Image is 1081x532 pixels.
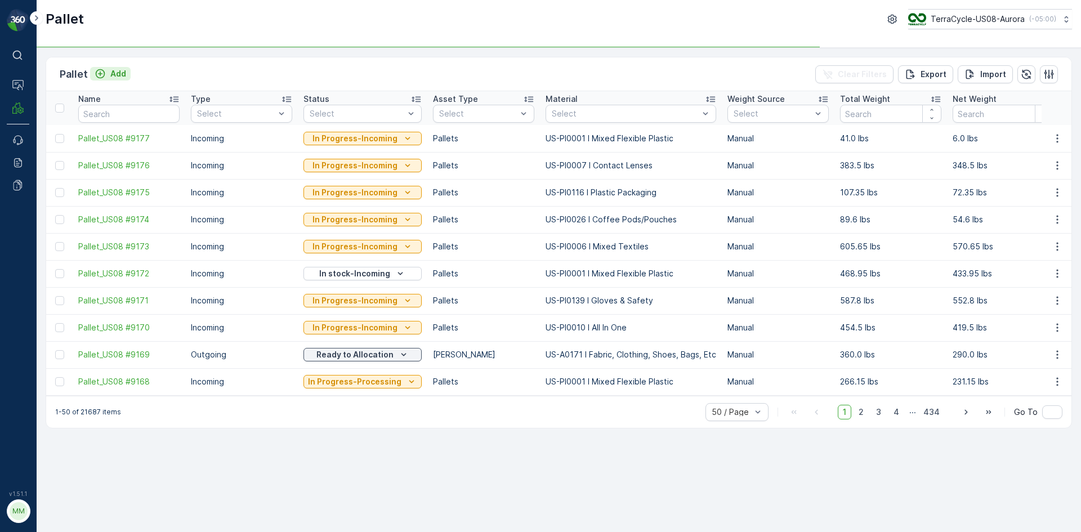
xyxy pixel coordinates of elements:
[840,295,941,306] p: 587.8 lbs
[312,133,397,144] p: In Progress-Incoming
[312,322,397,333] p: In Progress-Incoming
[433,214,534,225] p: Pallets
[838,69,887,80] p: Clear Filters
[546,322,716,333] p: US-PI0010 I All In One
[552,108,699,119] p: Select
[546,133,716,144] p: US-PI0001 I Mixed Flexible Plastic
[898,65,953,83] button: Export
[840,268,941,279] p: 468.95 lbs
[953,133,1054,144] p: 6.0 lbs
[191,349,292,360] p: Outgoing
[191,187,292,198] p: Incoming
[727,349,829,360] p: Manual
[55,134,64,143] div: Toggle Row Selected
[78,241,180,252] a: Pallet_US08 #9173
[840,93,890,105] p: Total Weight
[953,295,1054,306] p: 552.8 lbs
[908,13,926,25] img: image_ci7OI47.png
[10,502,28,520] div: MM
[546,160,716,171] p: US-PI0007 I Contact Lenses
[727,214,829,225] p: Manual
[191,214,292,225] p: Incoming
[312,160,397,171] p: In Progress-Incoming
[838,405,851,419] span: 1
[303,213,422,226] button: In Progress-Incoming
[908,9,1072,29] button: TerraCycle-US08-Aurora(-05:00)
[1014,406,1038,418] span: Go To
[953,241,1054,252] p: 570.65 lbs
[55,188,64,197] div: Toggle Row Selected
[1029,15,1056,24] p: ( -05:00 )
[78,295,180,306] span: Pallet_US08 #9171
[55,408,121,417] p: 1-50 of 21687 items
[840,160,941,171] p: 383.5 lbs
[303,267,422,280] button: In stock-Incoming
[727,241,829,252] p: Manual
[840,349,941,360] p: 360.0 lbs
[953,105,1054,123] input: Search
[78,349,180,360] a: Pallet_US08 #9169
[303,159,422,172] button: In Progress-Incoming
[953,268,1054,279] p: 433.95 lbs
[55,296,64,305] div: Toggle Row Selected
[90,67,131,81] button: Add
[55,242,64,251] div: Toggle Row Selected
[312,187,397,198] p: In Progress-Incoming
[78,268,180,279] a: Pallet_US08 #9172
[78,187,180,198] span: Pallet_US08 #9175
[727,295,829,306] p: Manual
[312,241,397,252] p: In Progress-Incoming
[110,68,126,79] p: Add
[303,375,422,388] button: In Progress-Processing
[78,322,180,333] span: Pallet_US08 #9170
[840,214,941,225] p: 89.6 lbs
[55,269,64,278] div: Toggle Row Selected
[7,499,29,523] button: MM
[734,108,811,119] p: Select
[958,65,1013,83] button: Import
[197,108,275,119] p: Select
[888,405,904,419] span: 4
[546,214,716,225] p: US-PI0026 I Coffee Pods/Pouches
[727,160,829,171] p: Manual
[191,376,292,387] p: Incoming
[312,214,397,225] p: In Progress-Incoming
[46,10,84,28] p: Pallet
[78,105,180,123] input: Search
[727,93,785,105] p: Weight Source
[953,160,1054,171] p: 348.5 lbs
[727,268,829,279] p: Manual
[546,295,716,306] p: US-PI0139 I Gloves & Safety
[439,108,517,119] p: Select
[78,133,180,144] span: Pallet_US08 #9177
[815,65,894,83] button: Clear Filters
[953,93,997,105] p: Net Weight
[78,376,180,387] a: Pallet_US08 #9168
[78,160,180,171] a: Pallet_US08 #9176
[980,69,1006,80] p: Import
[303,294,422,307] button: In Progress-Incoming
[191,322,292,333] p: Incoming
[55,215,64,224] div: Toggle Row Selected
[308,376,401,387] p: In Progress-Processing
[840,322,941,333] p: 454.5 lbs
[840,105,941,123] input: Search
[727,376,829,387] p: Manual
[918,405,945,419] span: 434
[953,349,1054,360] p: 290.0 lbs
[303,93,329,105] p: Status
[433,268,534,279] p: Pallets
[909,405,916,419] p: ...
[727,133,829,144] p: Manual
[303,321,422,334] button: In Progress-Incoming
[303,132,422,145] button: In Progress-Incoming
[55,377,64,386] div: Toggle Row Selected
[191,133,292,144] p: Incoming
[7,490,29,497] span: v 1.51.1
[310,108,404,119] p: Select
[303,186,422,199] button: In Progress-Incoming
[546,349,716,360] p: US-A0171 I Fabric, Clothing, Shoes, Bags, Etc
